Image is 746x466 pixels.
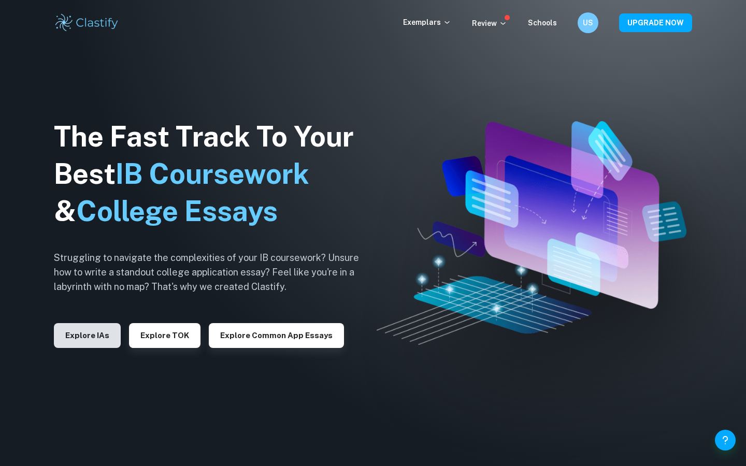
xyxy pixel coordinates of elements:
[403,17,451,28] p: Exemplars
[209,330,344,340] a: Explore Common App essays
[582,17,594,28] h6: US
[76,195,278,227] span: College Essays
[54,330,121,340] a: Explore IAs
[129,323,200,348] button: Explore TOK
[54,12,120,33] img: Clastify logo
[619,13,692,32] button: UPGRADE NOW
[528,19,557,27] a: Schools
[54,251,375,294] h6: Struggling to navigate the complexities of your IB coursework? Unsure how to write a standout col...
[377,121,686,345] img: Clastify hero
[472,18,507,29] p: Review
[54,118,375,230] h1: The Fast Track To Your Best &
[209,323,344,348] button: Explore Common App essays
[578,12,598,33] button: US
[129,330,200,340] a: Explore TOK
[54,323,121,348] button: Explore IAs
[116,157,309,190] span: IB Coursework
[715,430,736,450] button: Help and Feedback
